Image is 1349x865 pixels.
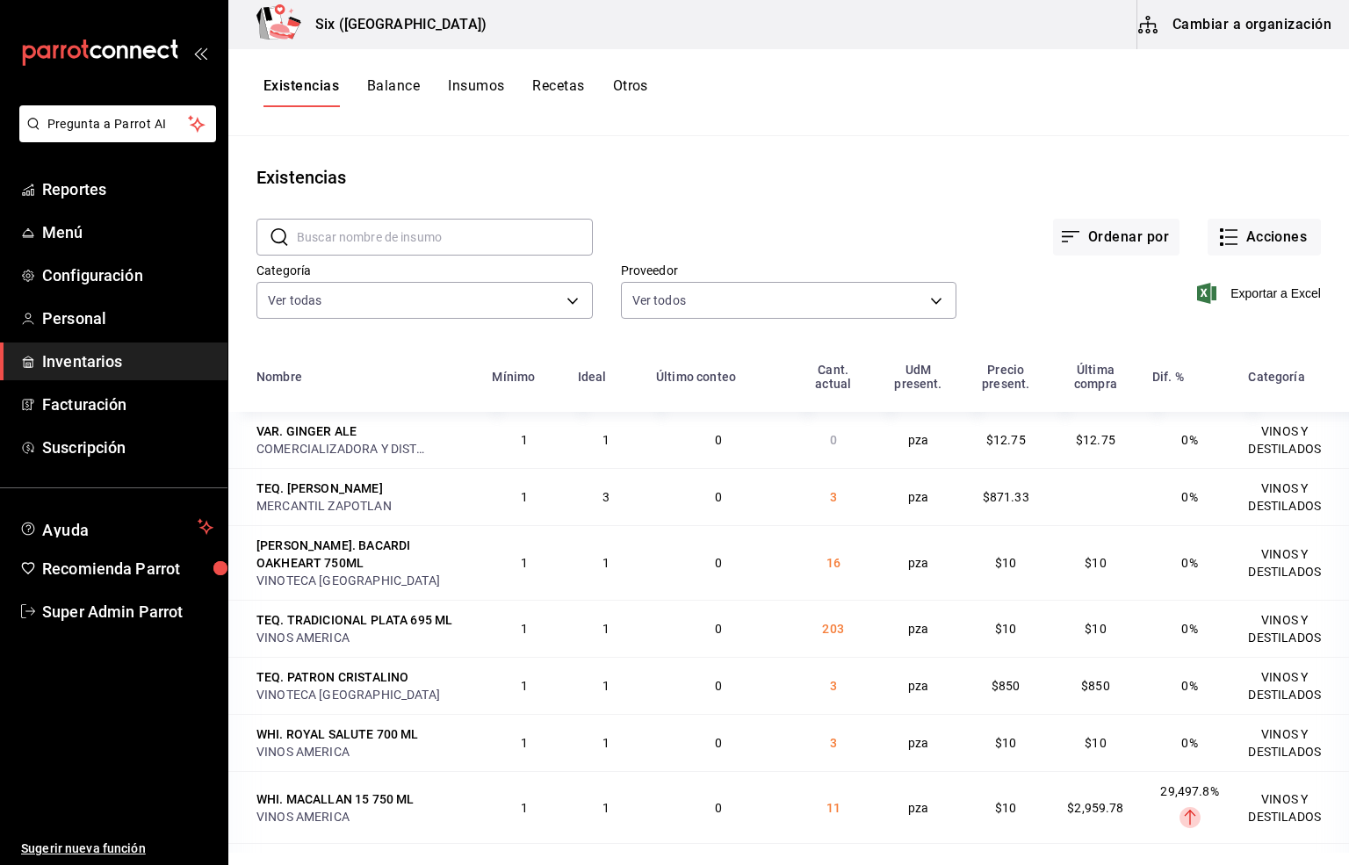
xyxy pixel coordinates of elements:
span: 1 [602,679,610,693]
span: 1 [521,556,528,570]
span: 0 [715,556,722,570]
input: Buscar nombre de insumo [297,220,593,255]
span: 0 [830,433,837,447]
span: 1 [602,736,610,750]
button: Exportar a Excel [1201,283,1321,304]
h3: Six ([GEOGRAPHIC_DATA]) [301,14,487,35]
span: Facturación [42,393,213,416]
label: Proveedor [621,264,957,277]
div: WHI. ROYAL SALUTE 700 ML [256,725,419,743]
span: 0% [1181,556,1197,570]
span: 0% [1181,622,1197,636]
span: $12.75 [1076,433,1115,447]
td: pza [875,468,963,525]
div: Mínimo [492,370,535,384]
span: 1 [602,556,610,570]
div: Dif. % [1152,370,1184,384]
td: VINOS Y DESTILADOS [1237,525,1349,600]
div: WHI. MACALLAN 15 750 ML [256,790,414,808]
span: Sugerir nueva función [21,840,213,858]
div: VINOS AMERICA [256,629,471,646]
span: 1 [521,433,528,447]
span: Pregunta a Parrot AI [47,115,189,133]
span: Super Admin Parrot [42,600,213,624]
span: $2,959.78 [1067,801,1123,815]
td: VINOS Y DESTILADOS [1237,714,1349,771]
div: Nombre [256,370,302,384]
td: pza [875,714,963,771]
button: open_drawer_menu [193,46,207,60]
div: VINOTECA [GEOGRAPHIC_DATA] [256,686,471,703]
span: 1 [521,736,528,750]
div: COMERCIALIZADORA Y DISTRIBUIDORA DEL NAYAR [256,440,432,458]
td: VINOS Y DESTILADOS [1237,771,1349,843]
div: [PERSON_NAME]. BACARDI OAKHEART 750ML [256,537,471,572]
td: VINOS Y DESTILADOS [1237,657,1349,714]
a: Pregunta a Parrot AI [12,127,216,146]
button: Existencias [263,77,339,107]
span: 3 [830,490,837,504]
span: 0 [715,679,722,693]
span: 11 [826,801,840,815]
span: 0 [715,736,722,750]
button: Pregunta a Parrot AI [19,105,216,142]
button: Recetas [532,77,584,107]
div: TEQ. [PERSON_NAME] [256,479,383,497]
span: 3 [602,490,610,504]
span: 0 [715,622,722,636]
div: Último conteo [656,370,736,384]
span: Configuración [42,263,213,287]
button: Acciones [1208,219,1321,256]
span: 1 [602,801,610,815]
span: 0% [1181,736,1197,750]
span: Inventarios [42,350,213,373]
span: 1 [521,490,528,504]
span: 0 [715,433,722,447]
span: 3 [830,679,837,693]
span: $10 [1085,556,1106,570]
button: Otros [613,77,648,107]
div: VINOTECA [GEOGRAPHIC_DATA] [256,572,471,589]
span: $850 [1081,679,1110,693]
td: pza [875,600,963,657]
button: Insumos [448,77,504,107]
span: Menú [42,220,213,244]
td: pza [875,657,963,714]
div: VINOS AMERICA [256,808,471,825]
span: $10 [995,622,1016,636]
span: $850 [992,679,1021,693]
span: 3 [830,736,837,750]
div: navigation tabs [263,77,648,107]
button: Ordenar por [1053,219,1179,256]
span: Ayuda [42,516,191,537]
div: UdM present. [885,363,952,391]
div: Existencias [256,164,346,191]
span: 1 [521,679,528,693]
span: 1 [521,622,528,636]
div: Categoría [1248,370,1304,384]
span: 0 [715,490,722,504]
span: $10 [995,556,1016,570]
td: VINOS Y DESTILADOS [1237,412,1349,468]
td: pza [875,412,963,468]
span: Recomienda Parrot [42,557,213,580]
div: Cant. actual [803,363,864,391]
span: $871.33 [983,490,1029,504]
span: $10 [1085,622,1106,636]
td: pza [875,525,963,600]
span: 29,497.8% [1160,784,1218,798]
span: 0% [1181,490,1197,504]
div: Precio present. [972,363,1039,391]
div: Ideal [578,370,607,384]
span: 0% [1181,433,1197,447]
span: 1 [521,801,528,815]
span: $12.75 [986,433,1026,447]
span: Ver todos [632,292,686,309]
div: VINOS AMERICA [256,743,471,760]
span: 0 [715,801,722,815]
span: $10 [995,801,1016,815]
td: VINOS Y DESTILADOS [1237,600,1349,657]
span: Personal [42,306,213,330]
div: VAR. GINGER ALE [256,422,357,440]
span: $10 [1085,736,1106,750]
